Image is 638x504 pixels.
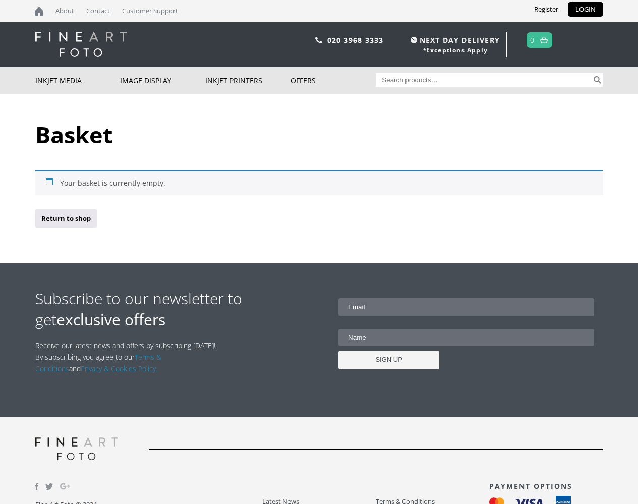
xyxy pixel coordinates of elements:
[489,481,603,491] h3: PAYMENT OPTIONS
[540,37,548,43] img: basket.svg
[35,288,319,330] h2: Subscribe to our newsletter to get
[568,2,603,17] a: LOGIN
[35,170,603,195] div: Your basket is currently empty.
[291,67,376,94] a: Offers
[592,73,603,87] button: Search
[35,209,97,228] a: Return to shop
[527,2,566,17] a: Register
[426,46,488,54] a: Exceptions Apply
[376,73,592,87] input: Search products…
[530,33,535,47] a: 0
[338,329,594,346] input: Name
[35,340,221,374] p: Receive our latest news and offers by subscribing [DATE]! By subscribing you agree to our and
[408,34,500,46] span: NEXT DAY DELIVERY
[35,437,118,460] img: logo-grey.svg
[81,364,157,373] a: Privacy & Cookies Policy.
[45,483,53,490] img: twitter.svg
[338,298,594,316] input: Email
[35,483,38,490] img: facebook.svg
[315,37,322,43] img: phone.svg
[327,35,384,45] a: 020 3968 3333
[120,67,205,94] a: Image Display
[35,119,603,150] h1: Basket
[56,309,165,330] strong: exclusive offers
[205,67,291,94] a: Inkjet Printers
[35,32,127,57] img: logo-white.svg
[35,67,121,94] a: Inkjet Media
[411,37,417,43] img: time.svg
[338,351,439,369] input: SIGN UP
[60,481,70,491] img: Google_Plus.svg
